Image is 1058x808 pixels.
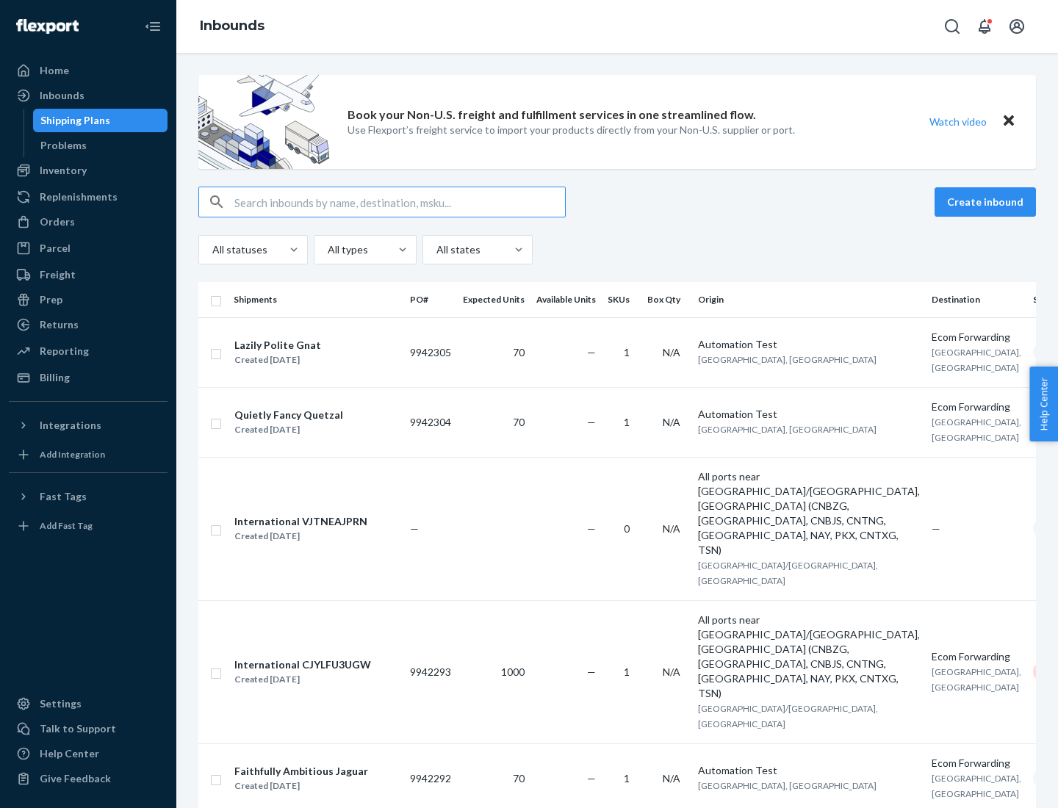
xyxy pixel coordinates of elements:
[404,317,457,387] td: 9942305
[663,522,680,535] span: N/A
[16,19,79,34] img: Flexport logo
[932,522,940,535] span: —
[530,282,602,317] th: Available Units
[9,485,168,508] button: Fast Tags
[211,242,212,257] input: All statuses
[602,282,641,317] th: SKUs
[234,422,343,437] div: Created [DATE]
[932,649,1021,664] div: Ecom Forwarding
[970,12,999,41] button: Open notifications
[932,416,1021,443] span: [GEOGRAPHIC_DATA], [GEOGRAPHIC_DATA]
[188,5,276,48] ol: breadcrumbs
[410,522,419,535] span: —
[40,88,84,103] div: Inbounds
[1002,12,1032,41] button: Open account menu
[932,773,1021,799] span: [GEOGRAPHIC_DATA], [GEOGRAPHIC_DATA]
[40,267,76,282] div: Freight
[624,416,630,428] span: 1
[698,763,920,778] div: Automation Test
[513,416,525,428] span: 70
[624,665,630,678] span: 1
[40,771,111,786] div: Give Feedback
[663,416,680,428] span: N/A
[404,282,457,317] th: PO#
[40,163,87,178] div: Inventory
[234,187,565,217] input: Search inbounds by name, destination, msku...
[9,59,168,82] a: Home
[326,242,328,257] input: All types
[200,18,264,34] a: Inbounds
[9,339,168,363] a: Reporting
[926,282,1027,317] th: Destination
[40,370,70,385] div: Billing
[932,400,1021,414] div: Ecom Forwarding
[9,767,168,790] button: Give Feedback
[663,665,680,678] span: N/A
[435,242,436,257] input: All states
[932,330,1021,345] div: Ecom Forwarding
[40,292,62,307] div: Prep
[9,514,168,538] a: Add Fast Tag
[9,159,168,182] a: Inventory
[938,12,967,41] button: Open Search Box
[234,657,371,672] div: International CJYLFU3UGW
[663,346,680,358] span: N/A
[587,346,596,358] span: —
[234,529,367,544] div: Created [DATE]
[40,113,110,128] div: Shipping Plans
[40,317,79,332] div: Returns
[698,469,920,558] div: All ports near [GEOGRAPHIC_DATA]/[GEOGRAPHIC_DATA], [GEOGRAPHIC_DATA] (CNBZG, [GEOGRAPHIC_DATA], ...
[234,408,343,422] div: Quietly Fancy Quetzal
[698,354,877,365] span: [GEOGRAPHIC_DATA], [GEOGRAPHIC_DATA]
[138,12,168,41] button: Close Navigation
[228,282,404,317] th: Shipments
[404,600,457,743] td: 9942293
[234,338,321,353] div: Lazily Polite Gnat
[234,353,321,367] div: Created [DATE]
[234,672,371,687] div: Created [DATE]
[587,522,596,535] span: —
[9,692,168,715] a: Settings
[234,764,368,779] div: Faithfully Ambitious Jaguar
[9,237,168,260] a: Parcel
[9,288,168,311] a: Prep
[692,282,926,317] th: Origin
[698,703,878,729] span: [GEOGRAPHIC_DATA]/[GEOGRAPHIC_DATA], [GEOGRAPHIC_DATA]
[40,138,87,153] div: Problems
[404,387,457,457] td: 9942304
[9,742,168,765] a: Help Center
[9,263,168,286] a: Freight
[935,187,1036,217] button: Create inbound
[40,190,118,204] div: Replenishments
[40,63,69,78] div: Home
[40,241,71,256] div: Parcel
[9,210,168,234] a: Orders
[920,111,996,132] button: Watch video
[698,613,920,701] div: All ports near [GEOGRAPHIC_DATA]/[GEOGRAPHIC_DATA], [GEOGRAPHIC_DATA] (CNBZG, [GEOGRAPHIC_DATA], ...
[40,418,101,433] div: Integrations
[40,489,87,504] div: Fast Tags
[641,282,692,317] th: Box Qty
[9,414,168,437] button: Integrations
[40,519,93,532] div: Add Fast Tag
[348,123,795,137] p: Use Flexport’s freight service to import your products directly from your Non-U.S. supplier or port.
[40,214,75,229] div: Orders
[40,746,99,761] div: Help Center
[9,185,168,209] a: Replenishments
[234,514,367,529] div: International VJTNEAJPRN
[624,772,630,784] span: 1
[40,344,89,358] div: Reporting
[663,772,680,784] span: N/A
[40,721,116,736] div: Talk to Support
[9,313,168,336] a: Returns
[40,448,105,461] div: Add Integration
[587,665,596,678] span: —
[513,346,525,358] span: 70
[932,347,1021,373] span: [GEOGRAPHIC_DATA], [GEOGRAPHIC_DATA]
[999,111,1018,132] button: Close
[932,756,1021,771] div: Ecom Forwarding
[698,780,877,791] span: [GEOGRAPHIC_DATA], [GEOGRAPHIC_DATA]
[9,366,168,389] a: Billing
[33,134,168,157] a: Problems
[587,416,596,428] span: —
